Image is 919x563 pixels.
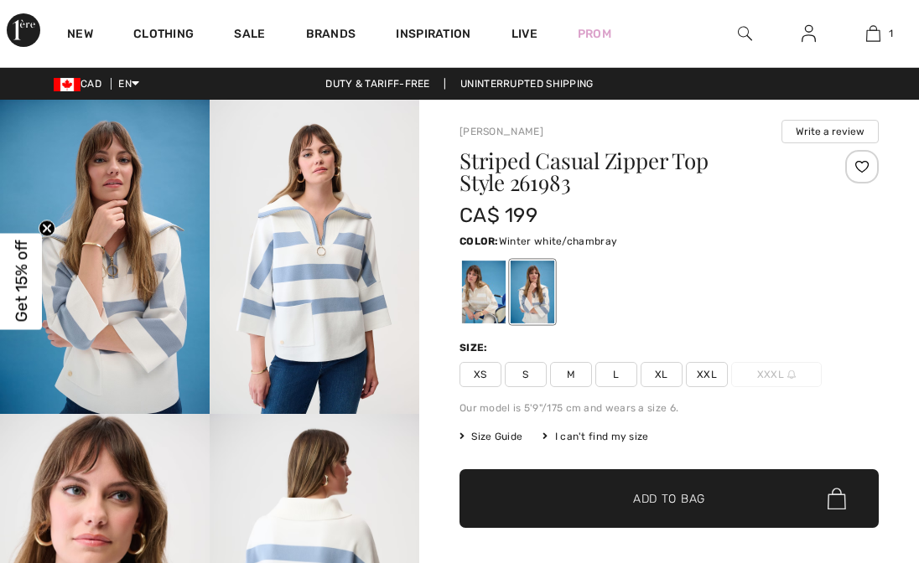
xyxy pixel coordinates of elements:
a: Live [511,25,537,43]
a: [PERSON_NAME] [459,126,543,137]
h1: Striped Casual Zipper Top Style 261983 [459,150,809,194]
span: Get 15% off [12,240,31,323]
img: 1ère Avenue [7,13,40,47]
span: S [505,362,547,387]
div: Size: [459,340,491,355]
span: XXXL [731,362,822,387]
span: CAD [54,78,108,90]
img: My Bag [866,23,880,44]
span: CA$ 199 [459,204,537,227]
span: L [595,362,637,387]
div: Our model is 5'9"/175 cm and wears a size 6. [459,400,879,416]
div: Winter white/chambray [511,261,554,323]
div: Birch melange/winter white [462,261,506,323]
a: Prom [578,25,611,43]
span: XXL [686,362,728,387]
img: search the website [738,23,752,44]
span: Add to Bag [633,490,705,508]
span: Inspiration [396,27,470,44]
a: Sign In [788,23,829,44]
a: Sale [234,27,265,44]
a: Brands [306,27,356,44]
span: EN [118,78,139,90]
span: XS [459,362,501,387]
span: Size Guide [459,429,522,444]
a: New [67,27,93,44]
span: Winter white/chambray [499,235,617,247]
span: 1 [889,26,893,41]
button: Close teaser [39,220,55,237]
a: Clothing [133,27,194,44]
a: 1 [842,23,905,44]
img: Canadian Dollar [54,78,80,91]
span: XL [641,362,683,387]
img: Bag.svg [828,488,846,509]
button: Write a review [781,120,879,143]
img: Striped Casual Zipper Top Style 261983. 2 [210,100,419,414]
img: ring-m.svg [787,370,796,379]
span: Color: [459,235,499,247]
img: My Info [802,23,816,44]
span: M [550,362,592,387]
div: I can't find my size [543,429,648,444]
button: Add to Bag [459,469,879,528]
